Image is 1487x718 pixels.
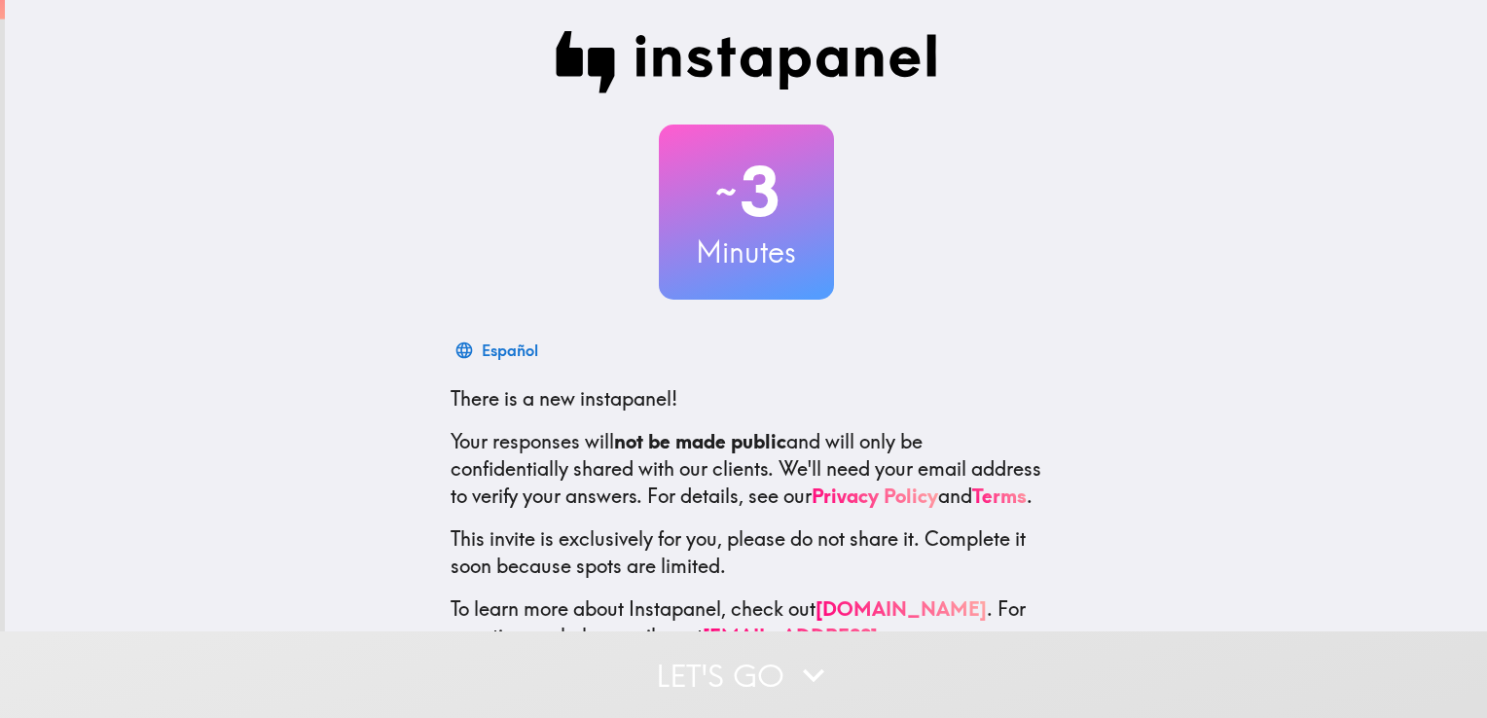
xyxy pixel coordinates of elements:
[556,31,937,93] img: Instapanel
[451,595,1042,677] p: To learn more about Instapanel, check out . For questions or help, email us at .
[451,525,1042,580] p: This invite is exclusively for you, please do not share it. Complete it soon because spots are li...
[659,152,834,232] h2: 3
[712,162,740,221] span: ~
[451,386,677,411] span: There is a new instapanel!
[482,337,538,364] div: Español
[451,331,546,370] button: Español
[816,596,987,621] a: [DOMAIN_NAME]
[659,232,834,272] h3: Minutes
[972,484,1027,508] a: Terms
[614,429,786,453] b: not be made public
[451,428,1042,510] p: Your responses will and will only be confidentially shared with our clients. We'll need your emai...
[812,484,938,508] a: Privacy Policy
